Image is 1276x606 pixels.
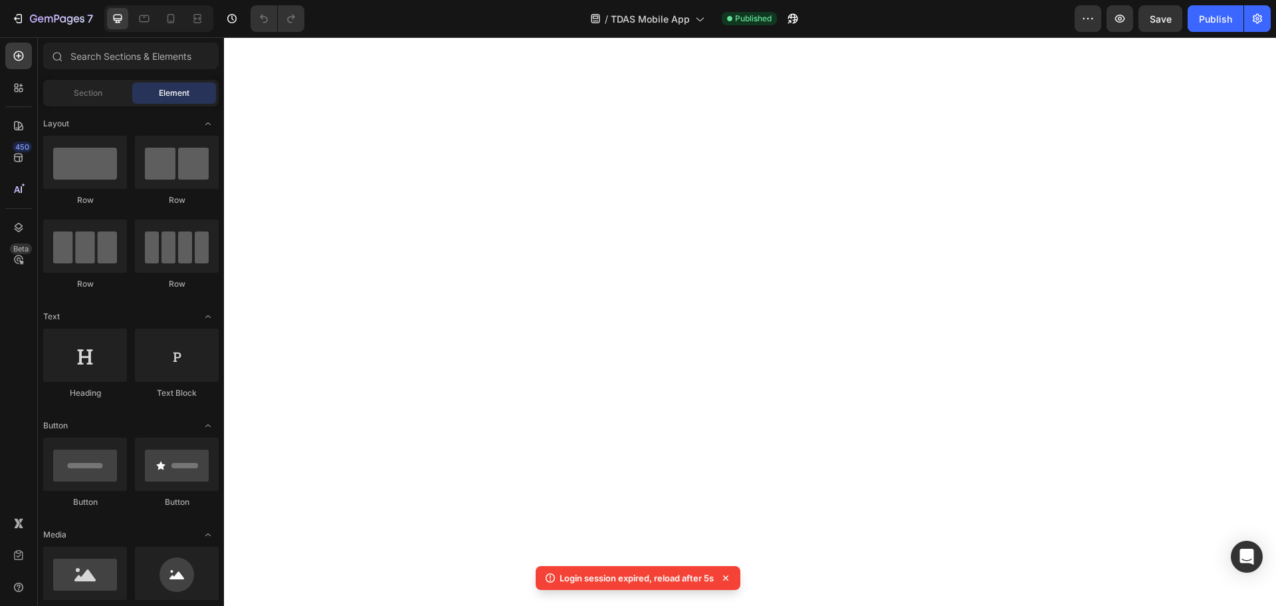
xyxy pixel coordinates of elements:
div: Button [43,496,127,508]
span: Toggle open [197,113,219,134]
span: Toggle open [197,415,219,436]
span: Toggle open [197,524,219,545]
span: Published [735,13,772,25]
div: Button [135,496,219,508]
span: Element [159,87,189,99]
span: Media [43,529,66,541]
div: Row [135,278,219,290]
div: Row [43,278,127,290]
div: Row [135,194,219,206]
div: Open Intercom Messenger [1231,541,1263,573]
span: Text [43,311,60,323]
div: Beta [10,243,32,254]
div: Text Block [135,387,219,399]
p: 7 [87,11,93,27]
span: Button [43,420,68,432]
div: Row [43,194,127,206]
div: Undo/Redo [251,5,304,32]
input: Search Sections & Elements [43,43,219,69]
span: / [605,12,608,26]
iframe: Design area [224,37,1276,606]
button: Publish [1188,5,1243,32]
span: Toggle open [197,306,219,327]
span: Layout [43,118,69,130]
div: Heading [43,387,127,399]
span: TDAS Mobile App [611,12,690,26]
span: Save [1150,13,1172,25]
p: Login session expired, reload after 5s [560,571,714,585]
div: Publish [1199,12,1232,26]
div: 450 [13,142,32,152]
button: Save [1138,5,1182,32]
button: 7 [5,5,99,32]
span: Section [74,87,102,99]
